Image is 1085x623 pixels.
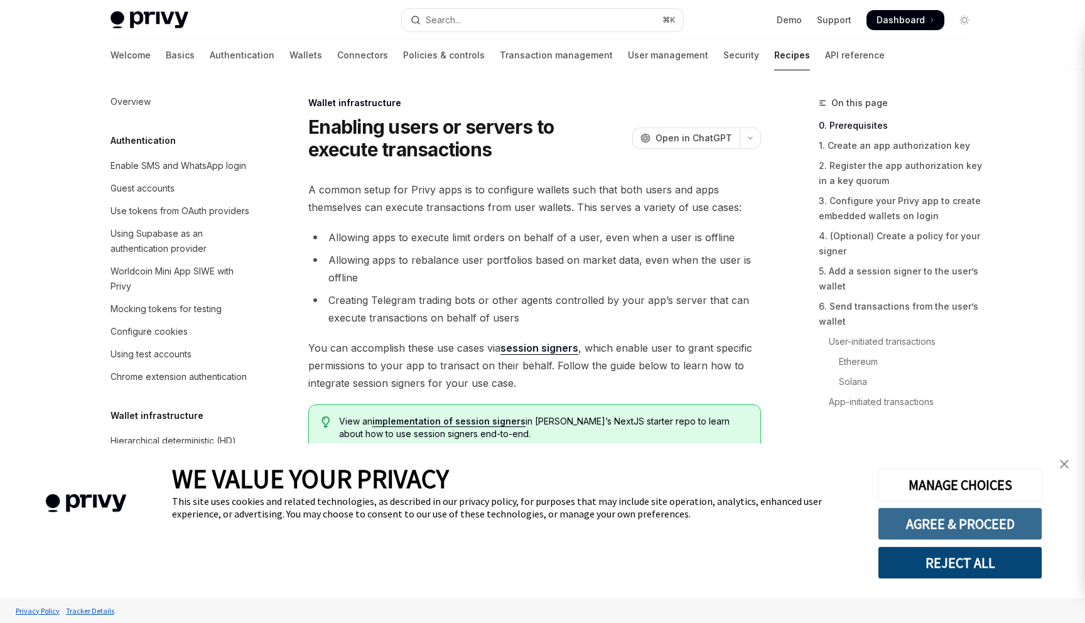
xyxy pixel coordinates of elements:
a: Authentication [210,40,274,70]
a: implementation of session signers [372,416,526,427]
a: Support [817,14,851,26]
span: You can accomplish these use cases via , which enable user to grant specific permissions to your ... [308,339,761,392]
div: Mocking tokens for testing [111,301,222,317]
a: 4. (Optional) Create a policy for your signer [819,226,985,261]
div: Using test accounts [111,347,192,362]
a: close banner [1052,452,1077,477]
span: Dashboard [877,14,925,26]
a: 1. Create an app authorization key [819,136,985,156]
a: App-initiated transactions [819,392,985,412]
span: WE VALUE YOUR PRIVACY [172,462,449,495]
button: MANAGE CHOICES [878,469,1042,501]
div: Search... [426,13,461,28]
img: company logo [19,476,153,531]
button: AGREE & PROCEED [878,507,1042,540]
a: 5. Add a session signer to the user’s wallet [819,261,985,296]
a: Ethereum [819,352,985,372]
a: API reference [825,40,885,70]
a: Hierarchical deterministic (HD) wallets [100,430,261,467]
img: light logo [111,11,188,29]
a: Basics [166,40,195,70]
span: Open in ChatGPT [656,132,732,144]
a: Security [723,40,759,70]
button: Open in ChatGPT [632,127,740,149]
h5: Wallet infrastructure [111,408,203,423]
a: Dashboard [866,10,944,30]
button: Open search [402,9,683,31]
div: Configure cookies [111,324,188,339]
button: REJECT ALL [878,546,1042,579]
li: Allowing apps to execute limit orders on behalf of a user, even when a user is offline [308,229,761,246]
div: Using Supabase as an authentication provider [111,226,254,256]
a: 2. Register the app authorization key in a key quorum [819,156,985,191]
span: View an in [PERSON_NAME]’s NextJS starter repo to learn about how to use session signers end-to-end. [339,415,748,440]
a: Chrome extension authentication [100,366,261,388]
a: 0. Prerequisites [819,116,985,136]
div: Wallet infrastructure [308,97,761,109]
li: Allowing apps to rebalance user portfolios based on market data, even when the user is offline [308,251,761,286]
a: Guest accounts [100,177,261,200]
h1: Enabling users or servers to execute transactions [308,116,627,161]
a: Tracker Details [63,600,117,622]
a: Use tokens from OAuth providers [100,200,261,222]
button: Toggle dark mode [954,10,974,30]
div: Worldcoin Mini App SIWE with Privy [111,264,254,294]
div: Guest accounts [111,181,175,196]
a: Using Supabase as an authentication provider [100,222,261,260]
a: Demo [777,14,802,26]
a: Welcome [111,40,151,70]
a: Connectors [337,40,388,70]
li: Creating Telegram trading bots or other agents controlled by your app’s server that can execute t... [308,291,761,327]
a: Policies & controls [403,40,485,70]
svg: Tip [321,416,330,428]
a: User management [628,40,708,70]
a: Wallets [289,40,322,70]
a: Transaction management [500,40,613,70]
div: Hierarchical deterministic (HD) wallets [111,433,254,463]
a: 3. Configure your Privy app to create embedded wallets on login [819,191,985,226]
a: Using test accounts [100,343,261,366]
img: close banner [1060,460,1069,469]
a: Recipes [774,40,810,70]
div: This site uses cookies and related technologies, as described in our privacy policy, for purposes... [172,495,859,520]
a: Solana [819,372,985,392]
div: Overview [111,94,151,109]
span: ⌘ K [662,15,676,25]
div: Enable SMS and WhatsApp login [111,158,246,173]
div: Chrome extension authentication [111,369,247,384]
a: 6. Send transactions from the user’s wallet [819,296,985,332]
div: Use tokens from OAuth providers [111,203,249,219]
a: User-initiated transactions [819,332,985,352]
a: Overview [100,90,261,113]
h5: Authentication [111,133,176,148]
a: Enable SMS and WhatsApp login [100,154,261,177]
a: Mocking tokens for testing [100,298,261,320]
span: On this page [831,95,888,111]
span: A common setup for Privy apps is to configure wallets such that both users and apps themselves ca... [308,181,761,216]
a: Worldcoin Mini App SIWE with Privy [100,260,261,298]
a: Privacy Policy [13,600,63,622]
a: session signers [500,342,578,355]
a: Configure cookies [100,320,261,343]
